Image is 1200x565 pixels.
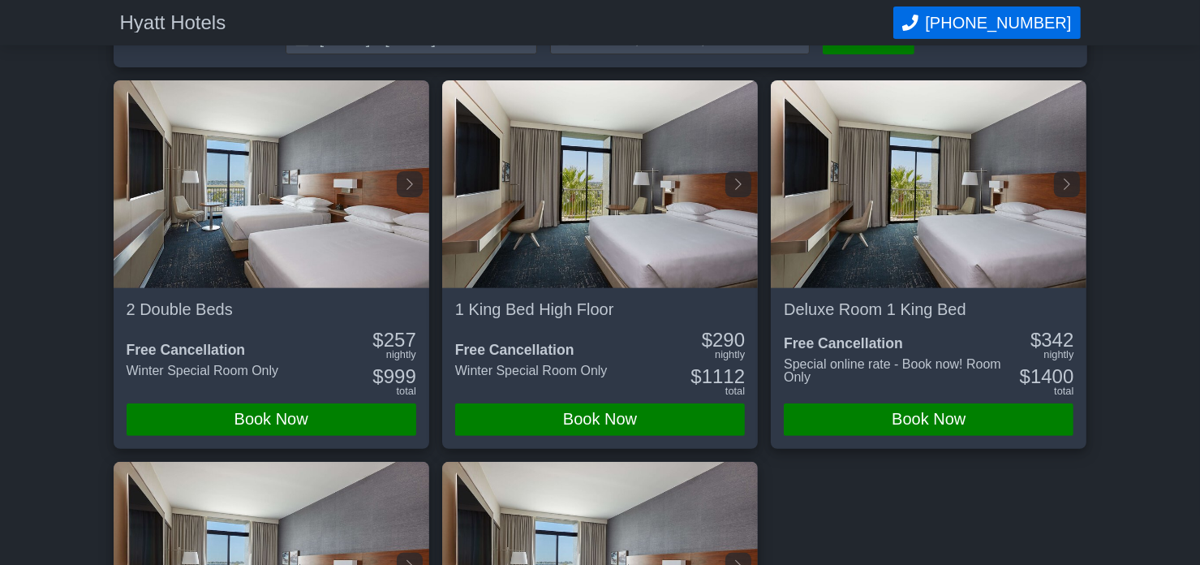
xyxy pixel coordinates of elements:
[1020,365,1030,387] span: $
[925,14,1071,32] span: [PHONE_NUMBER]
[455,343,608,358] div: Free Cancellation
[455,364,608,377] div: Winter Special Room Only
[386,350,416,360] div: nightly
[702,330,745,350] div: 290
[893,6,1080,39] button: Call
[114,80,429,288] img: 2 Double Beds
[372,329,383,351] span: $
[725,386,745,397] div: total
[372,365,383,387] span: $
[372,330,415,350] div: 257
[455,403,745,436] button: Book Now
[784,358,1017,384] div: Special online rate - Book now! Room Only
[690,367,745,386] div: 1112
[397,386,416,397] div: total
[771,80,1086,288] img: Deluxe Room 1 King Bed
[715,350,745,360] div: nightly
[455,301,745,317] h2: 1 King Bed High Floor
[1043,350,1073,360] div: nightly
[784,301,1073,317] h2: Deluxe Room 1 King Bed
[702,329,712,351] span: $
[1030,329,1041,351] span: $
[127,403,416,436] button: Book Now
[584,30,780,46] div: 1 room, 2 adults, 0 children
[127,364,279,377] div: Winter Special Room Only
[120,13,894,32] h1: Hyatt Hotels
[1020,367,1074,386] div: 1400
[690,365,701,387] span: $
[1030,330,1073,350] div: 342
[127,301,416,317] h2: 2 Double Beds
[1054,386,1073,397] div: total
[372,367,415,386] div: 999
[127,343,279,358] div: Free Cancellation
[442,80,758,288] img: 1 King Bed High Floor
[784,403,1073,436] button: Book Now
[784,337,1017,352] div: Free Cancellation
